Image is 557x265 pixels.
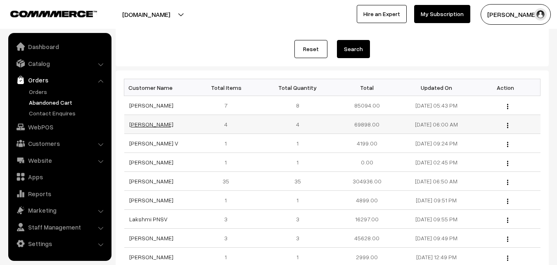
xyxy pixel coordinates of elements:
[129,140,178,147] a: [PERSON_NAME] V
[534,8,547,21] img: user
[10,120,109,134] a: WebPOS
[263,191,332,210] td: 1
[10,169,109,184] a: Apps
[194,153,263,172] td: 1
[507,123,508,128] img: Menu
[402,172,471,191] td: [DATE] 06:50 AM
[263,229,332,248] td: 3
[332,115,402,134] td: 69898.00
[332,134,402,153] td: 4199.00
[194,115,263,134] td: 4
[471,79,540,96] th: Action
[129,197,173,204] a: [PERSON_NAME]
[10,186,109,201] a: Reports
[332,229,402,248] td: 45628.00
[10,39,109,54] a: Dashboard
[263,210,332,229] td: 3
[402,134,471,153] td: [DATE] 09:24 PM
[10,203,109,218] a: Marketing
[93,4,199,25] button: [DOMAIN_NAME]
[507,199,508,204] img: Menu
[414,5,470,23] a: My Subscription
[194,79,263,96] th: Total Items
[332,96,402,115] td: 85094.00
[481,4,551,25] button: [PERSON_NAME]
[337,40,370,58] button: Search
[194,210,263,229] td: 3
[129,178,173,185] a: [PERSON_NAME]
[10,136,109,151] a: Customers
[507,161,508,166] img: Menu
[129,235,173,242] a: [PERSON_NAME]
[27,98,109,107] a: Abandoned Cart
[27,109,109,117] a: Contact Enquires
[194,134,263,153] td: 1
[402,115,471,134] td: [DATE] 06:00 AM
[402,191,471,210] td: [DATE] 09:51 PM
[129,216,168,223] a: Lakshmi PNSV
[194,191,263,210] td: 1
[194,96,263,115] td: 7
[263,115,332,134] td: 4
[357,5,407,23] a: Hire an Expert
[402,153,471,172] td: [DATE] 02:45 PM
[10,153,109,168] a: Website
[263,134,332,153] td: 1
[263,153,332,172] td: 1
[507,180,508,185] img: Menu
[507,142,508,147] img: Menu
[129,253,173,260] a: [PERSON_NAME]
[294,40,327,58] a: Reset
[332,191,402,210] td: 4899.00
[263,172,332,191] td: 35
[129,159,173,166] a: [PERSON_NAME]
[10,56,109,71] a: Catalog
[507,256,508,261] img: Menu
[10,8,83,18] a: COMMMERCE
[10,11,97,17] img: COMMMERCE
[402,79,471,96] th: Updated On
[194,172,263,191] td: 35
[129,121,173,128] a: [PERSON_NAME]
[27,87,109,96] a: Orders
[402,229,471,248] td: [DATE] 09:49 PM
[332,210,402,229] td: 16297.00
[10,236,109,251] a: Settings
[124,79,194,96] th: Customer Name
[507,237,508,242] img: Menu
[332,153,402,172] td: 0.00
[402,96,471,115] td: [DATE] 05:43 PM
[129,102,173,109] a: [PERSON_NAME]
[10,220,109,235] a: Staff Management
[194,229,263,248] td: 3
[263,96,332,115] td: 8
[332,172,402,191] td: 304936.00
[507,218,508,223] img: Menu
[10,73,109,87] a: Orders
[263,79,332,96] th: Total Quantity
[507,104,508,109] img: Menu
[402,210,471,229] td: [DATE] 09:55 PM
[332,79,402,96] th: Total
